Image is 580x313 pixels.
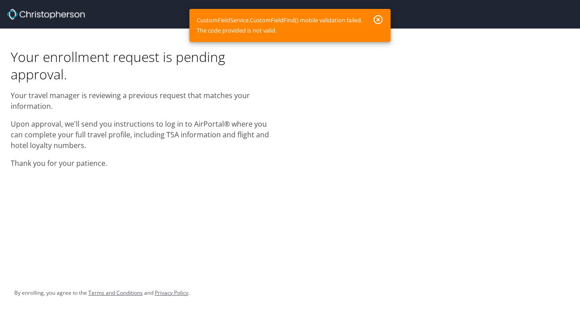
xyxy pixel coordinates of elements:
p: Upon approval, we'll send you instructions to log in to AirPortal® where you can complete your fu... [11,119,279,151]
h1: Your enrollment request is pending approval. [11,48,279,83]
p: Your travel manager is reviewing a previous request that matches your information. [11,90,279,111]
a: Privacy Policy [155,289,188,297]
div: CustomFieldService.CustomFieldFind() mobile validation failed. The code provided is not valid. [197,12,362,39]
a: Terms and Conditions [88,289,143,297]
p: Thank you for your patience. [11,158,279,169]
div: By enrolling, you agree to the and . [14,282,190,304]
img: cbt logo [7,9,85,20]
